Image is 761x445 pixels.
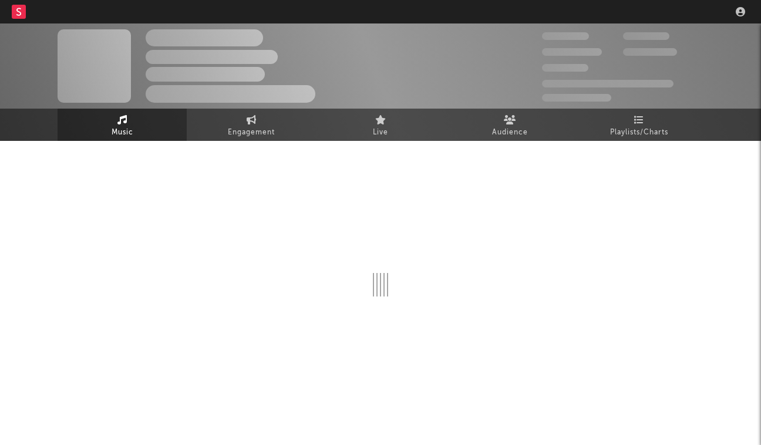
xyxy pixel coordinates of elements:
[574,109,703,141] a: Playlists/Charts
[542,64,588,72] span: 100,000
[623,48,677,56] span: 1,000,000
[373,126,388,140] span: Live
[610,126,668,140] span: Playlists/Charts
[542,48,602,56] span: 50,000,000
[316,109,445,141] a: Live
[492,126,528,140] span: Audience
[228,126,275,140] span: Engagement
[623,32,669,40] span: 100,000
[112,126,133,140] span: Music
[542,80,674,87] span: 50,000,000 Monthly Listeners
[542,32,589,40] span: 300,000
[542,94,611,102] span: Jump Score: 85.0
[445,109,574,141] a: Audience
[58,109,187,141] a: Music
[187,109,316,141] a: Engagement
